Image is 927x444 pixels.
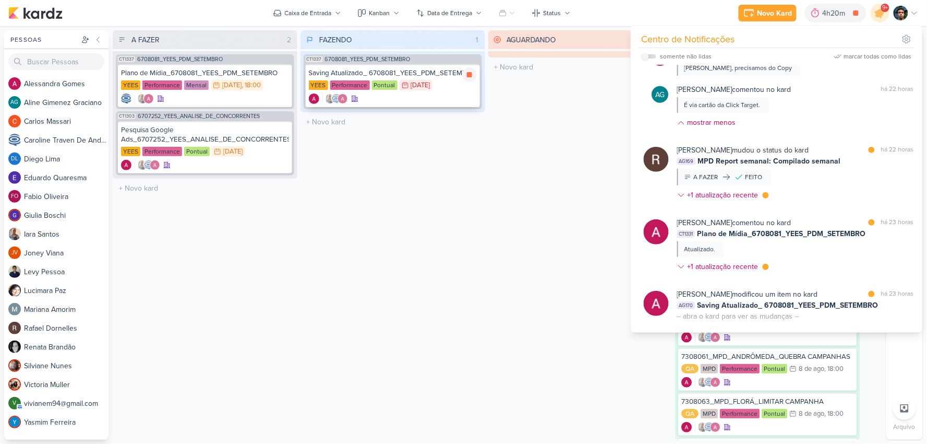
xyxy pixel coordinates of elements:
[682,377,692,388] img: Alessandra Gomes
[121,147,140,156] div: YEES
[8,378,21,391] img: Victoria Muller
[24,154,109,165] div: D i e g o L i m a
[894,422,916,431] p: Arquivo
[309,94,319,104] img: Alessandra Gomes
[695,332,721,343] div: Colaboradores: Iara Santos, Caroline Traven De Andrade, Alessandra Gomes
[682,352,854,361] div: 7308061_MPD_ANDRÔMEDA_QUEBRA CAMPANHAS
[677,217,791,228] div: comentou no kard
[825,411,844,417] div: , 18:00
[8,247,21,259] div: Joney Viana
[24,248,109,259] div: J o n e y V i a n a
[24,229,109,240] div: I a r a S a n t o s
[881,145,914,156] div: há 22 horas
[121,160,131,170] img: Alessandra Gomes
[309,80,328,90] div: YEES
[711,377,721,388] img: Alessandra Gomes
[309,68,477,78] div: Saving Atualizado_ 6708081_YEES_PDM_SETEMBRO
[309,94,319,104] div: Criador(a): Alessandra Gomes
[137,56,223,62] span: 6708081_YEES_PDM_SETEMBRO
[24,360,109,371] div: S i l v i a n e N u n e s
[682,409,699,418] div: QA
[677,145,809,156] div: mudou o status do kard
[223,148,243,155] div: [DATE]
[330,80,370,90] div: Performance
[704,332,715,343] img: Caroline Traven De Andrade
[306,56,323,62] span: CT1337
[757,8,792,19] div: Novo Kard
[697,228,866,239] span: Plano de Mídia_6708081_YEES_PDM_SETEMBRO
[411,82,430,89] div: [DATE]
[698,422,708,433] img: Iara Santos
[660,52,712,61] div: somente não lidas
[331,94,342,104] img: Caroline Traven De Andrade
[656,89,665,100] p: AG
[142,80,182,90] div: Performance
[823,8,849,19] div: 4h20m
[720,364,760,373] div: Performance
[677,290,732,299] b: [PERSON_NAME]
[8,190,21,203] div: Fabio Oliveira
[472,34,483,45] div: 1
[24,417,109,428] div: Y a s m i m F e r r e i r a
[8,153,21,165] div: Diego Lima
[8,228,21,240] img: Iara Santos
[24,116,109,127] div: C a r l o s M a s s a r i
[8,96,21,109] div: Aline Gimenez Graciano
[135,160,160,170] div: Colaboradores: Iara Santos, Caroline Traven De Andrade, Alessandra Gomes
[8,77,21,90] img: Alessandra Gomes
[338,94,348,104] img: Alessandra Gomes
[644,291,669,316] img: Alessandra Gomes
[8,171,21,184] img: Eduardo Quaresma
[24,78,109,89] div: A l e s s a n d r a G o m e s
[137,160,148,170] img: Iara Santos
[688,117,736,128] div: mostrar menos
[8,416,21,428] img: Yasmim Ferreira
[684,100,761,110] div: É via cartão da Click Target.
[121,125,289,144] div: Pesquisa Google Ads_6707252_YEES_ANALISE_DE_CONCORRENTES
[11,156,18,162] p: DL
[118,113,136,119] span: CT1303
[881,217,914,228] div: há 23 horas
[8,284,21,297] img: Lucimara Paz
[121,160,131,170] div: Criador(a): Alessandra Gomes
[283,34,295,45] div: 2
[677,218,732,227] b: [PERSON_NAME]
[711,332,721,343] img: Alessandra Gomes
[13,401,17,406] p: v
[677,158,696,165] span: AG169
[677,85,732,94] b: [PERSON_NAME]
[24,398,109,409] div: v i v i a n e m 9 4 @ g m a i l . c o m
[8,134,21,146] img: Caroline Traven De Andrade
[8,303,21,316] img: Mariana Amorim
[115,181,295,196] input: + Novo kard
[24,323,109,334] div: R a f a e l D o r n e l l e s
[682,332,692,343] img: Alessandra Gomes
[698,156,841,167] span: MPD Report semanal: Compilado semanal
[695,377,721,388] div: Colaboradores: Iara Santos, Caroline Traven De Andrade, Alessandra Gomes
[677,302,695,309] span: AG170
[701,409,718,418] div: MPD
[684,244,716,254] div: Atualizado.
[8,53,104,70] input: Buscar Pessoas
[704,377,715,388] img: Caroline Traven De Andrade
[24,304,109,315] div: M a r i a n a A m o r i m
[894,6,908,20] img: Nelito Junior
[844,52,912,61] div: marcar todas como lidas
[677,311,799,322] div: -- abra o kard para ver as mudanças --
[143,160,154,170] img: Caroline Traven De Andrade
[8,115,21,127] img: Carlos Massari
[24,97,109,108] div: A l i n e G i m e n e z G r a c i a n o
[8,265,21,278] img: Levy Pessoa
[24,342,109,353] div: R e n a t a B r a n d ã o
[8,322,21,334] img: Rafael Dornelles
[303,114,483,130] input: + Novo kard
[762,409,788,418] div: Pontual
[677,289,818,300] div: modificou um item no kard
[711,422,721,433] img: Alessandra Gomes
[762,364,788,373] div: Pontual
[697,300,878,311] span: Saving Atualizado_ 6708081_YEES_PDM_SETEMBRO
[881,84,914,95] div: há 22 horas
[138,113,260,119] span: 6707252_YEES_ANALISE_DE_CONCORRENTES
[24,135,109,146] div: C a r o l i n e T r a v e n D e A n d r a d e
[24,191,109,202] div: F a b i o O l i v e i r a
